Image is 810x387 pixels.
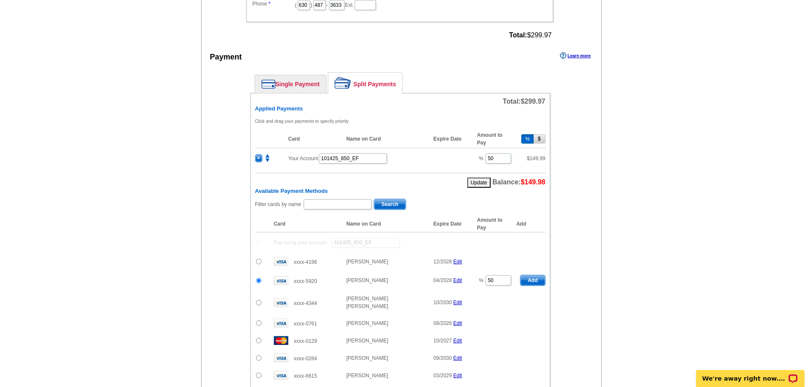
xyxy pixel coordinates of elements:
[294,321,317,327] span: xxxx-0761
[691,360,810,387] iframe: LiveChat chat widget
[433,259,452,265] span: 12/2028
[255,105,546,112] h6: Applied Payments
[255,75,326,93] a: Single Payment
[453,373,462,379] a: Edit
[319,153,387,164] input: PO #:
[453,338,462,344] a: Edit
[294,278,317,284] span: xxxx-5920
[520,275,545,286] button: Add
[433,355,452,361] span: 09/2030
[294,356,317,362] span: xxxx-0284
[346,355,388,361] span: [PERSON_NAME]
[521,178,546,186] span: $149.98
[294,373,317,379] span: xxxx-6615
[255,201,301,208] label: Filter cards by name
[346,320,388,326] span: [PERSON_NAME]
[255,117,546,125] p: Click and drag your payments to specify priority
[453,299,462,305] a: Edit
[492,178,546,186] span: Balance:
[328,73,402,93] a: Split Payments
[433,299,452,305] span: 10/2030
[516,216,545,232] th: Add
[509,31,551,39] span: $299.97
[255,154,262,162] button: ×
[520,275,545,285] span: Add
[346,277,388,283] span: [PERSON_NAME]
[560,52,591,59] a: Learn more
[479,277,483,283] span: %
[429,130,472,148] th: Expire Date
[274,371,288,380] img: visa.gif
[274,336,288,345] img: mast.gif
[503,98,545,105] span: Total:
[453,355,462,361] a: Edit
[274,319,288,328] img: visa.gif
[274,276,288,285] img: visa.gif
[261,79,276,89] img: single-payment.png
[433,338,452,344] span: 10/2027
[335,77,351,89] img: split-payment.png
[534,134,546,144] button: $
[374,199,406,210] button: Search
[473,130,516,148] th: Amount to Pay
[429,216,472,232] th: Expire Date
[294,300,317,306] span: xxxx-4344
[346,373,388,379] span: [PERSON_NAME]
[284,130,342,148] th: Card
[509,31,527,39] strong: Total:
[527,155,545,161] span: $
[433,373,452,379] span: 03/2029
[453,259,462,265] a: Edit
[453,320,462,326] a: Edit
[433,320,452,326] span: 08/2026
[210,51,242,63] div: Payment
[264,154,271,162] img: move.png
[255,188,546,195] h6: Available Payment Methods
[294,338,317,344] span: xxxx-0129
[521,134,534,144] button: %
[473,216,516,232] th: Amount to Pay
[332,237,400,248] input: PO #:
[346,259,388,265] span: [PERSON_NAME]
[294,259,317,265] span: xxxx-4196
[521,98,546,105] span: $299.97
[346,338,388,344] span: [PERSON_NAME]
[530,155,546,161] span: 149.99
[274,353,288,362] img: visa.gif
[453,277,462,283] a: Edit
[270,216,342,232] th: Card
[274,240,327,246] span: Pay using your account
[433,277,452,283] span: 04/2028
[342,130,429,148] th: Name on Card
[479,155,483,161] span: %
[342,216,429,232] th: Name on Card
[274,257,288,266] img: visa.gif
[256,155,262,162] span: ×
[467,178,491,188] button: Update
[274,298,288,307] img: visa.gif
[346,296,388,309] span: [PERSON_NAME] [PERSON_NAME]
[374,199,406,209] span: Search
[284,148,473,169] td: Your Account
